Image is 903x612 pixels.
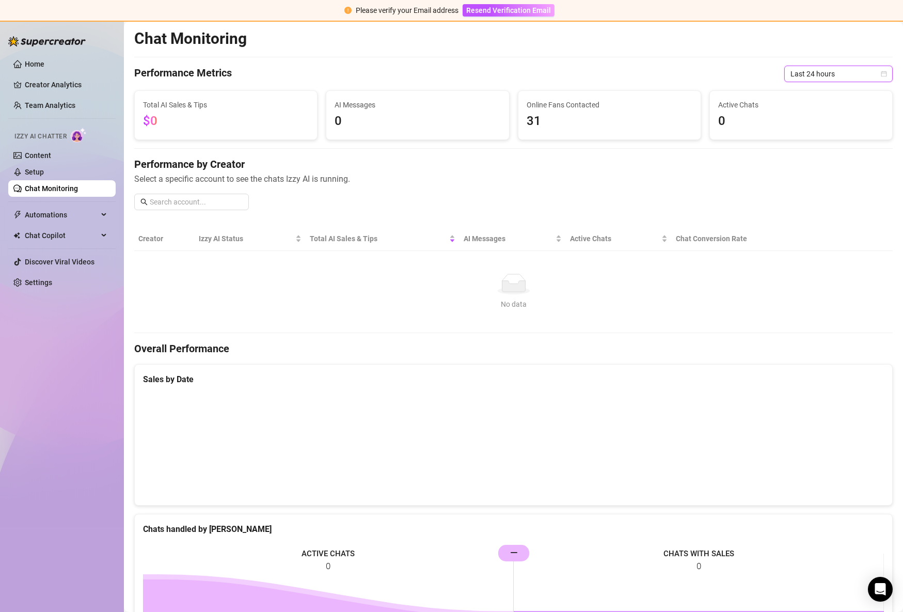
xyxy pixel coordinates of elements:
img: logo-BBDzfeDw.svg [8,36,86,46]
a: Home [25,60,44,68]
img: Chat Copilot [13,232,20,239]
a: Chat Monitoring [25,184,78,193]
div: No data [142,299,884,310]
h4: Performance Metrics [134,66,232,82]
th: Total AI Sales & Tips [306,227,460,251]
span: Izzy AI Status [199,233,293,244]
div: Sales by Date [143,373,884,386]
th: Izzy AI Status [195,227,306,251]
span: Chat Copilot [25,227,98,244]
span: 0 [718,112,884,131]
th: AI Messages [460,227,566,251]
a: Team Analytics [25,101,75,109]
span: exclamation-circle [344,7,352,14]
th: Active Chats [566,227,672,251]
h4: Performance by Creator [134,157,893,171]
span: Izzy AI Chatter [14,132,67,142]
span: Select a specific account to see the chats Izzy AI is running. [134,172,893,185]
span: 31 [527,112,692,131]
span: Active Chats [718,99,884,111]
a: Discover Viral Videos [25,258,94,266]
span: Total AI Sales & Tips [143,99,309,111]
a: Content [25,151,51,160]
span: Online Fans Contacted [527,99,692,111]
span: 0 [335,112,500,131]
th: Creator [134,227,195,251]
a: Settings [25,278,52,287]
h4: Overall Performance [134,341,893,356]
span: calendar [881,71,887,77]
span: search [140,198,148,206]
a: Setup [25,168,44,176]
span: Total AI Sales & Tips [310,233,447,244]
span: Last 24 hours [790,66,886,82]
span: thunderbolt [13,211,22,219]
div: Please verify your Email address [356,5,458,16]
span: Active Chats [570,233,659,244]
a: Creator Analytics [25,76,107,93]
span: AI Messages [464,233,553,244]
span: $0 [143,114,157,128]
span: AI Messages [335,99,500,111]
button: Resend Verification Email [463,4,555,17]
span: Automations [25,207,98,223]
th: Chat Conversion Rate [672,227,817,251]
img: AI Chatter [71,128,87,143]
span: Resend Verification Email [466,6,551,14]
div: Open Intercom Messenger [868,577,893,602]
h2: Chat Monitoring [134,29,247,49]
input: Search account... [150,196,243,208]
div: Chats handled by [PERSON_NAME] [143,523,884,536]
